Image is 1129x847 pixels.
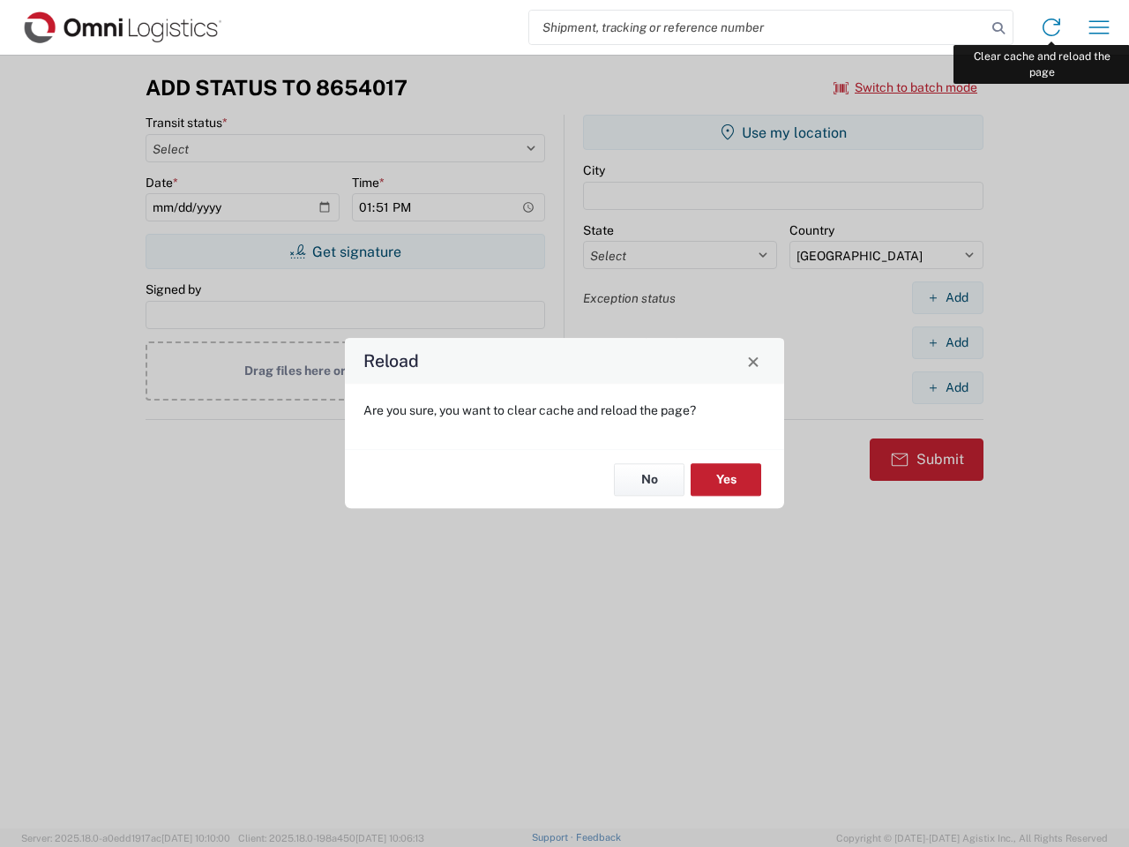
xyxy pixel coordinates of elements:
p: Are you sure, you want to clear cache and reload the page? [363,402,766,418]
button: Yes [691,463,761,496]
h4: Reload [363,349,419,374]
button: Close [741,349,766,373]
button: No [614,463,684,496]
input: Shipment, tracking or reference number [529,11,986,44]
